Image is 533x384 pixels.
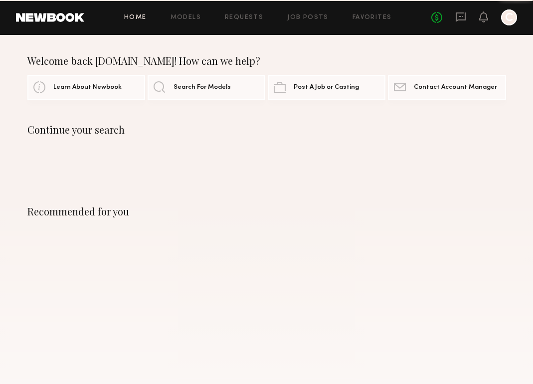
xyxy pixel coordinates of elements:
a: Job Posts [287,14,329,21]
div: Recommended for you [27,205,506,217]
span: Learn About Newbook [53,84,122,91]
a: Learn About Newbook [27,75,145,100]
a: C [501,9,517,25]
a: Contact Account Manager [388,75,506,100]
span: Contact Account Manager [414,84,497,91]
a: Models [171,14,201,21]
div: Welcome back [DOMAIN_NAME]! How can we help? [27,55,506,67]
a: Favorites [353,14,392,21]
span: Search For Models [174,84,231,91]
a: Search For Models [148,75,265,100]
a: Home [124,14,147,21]
a: Post A Job or Casting [268,75,385,100]
div: Continue your search [27,124,506,136]
a: Requests [225,14,263,21]
span: Post A Job or Casting [294,84,359,91]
